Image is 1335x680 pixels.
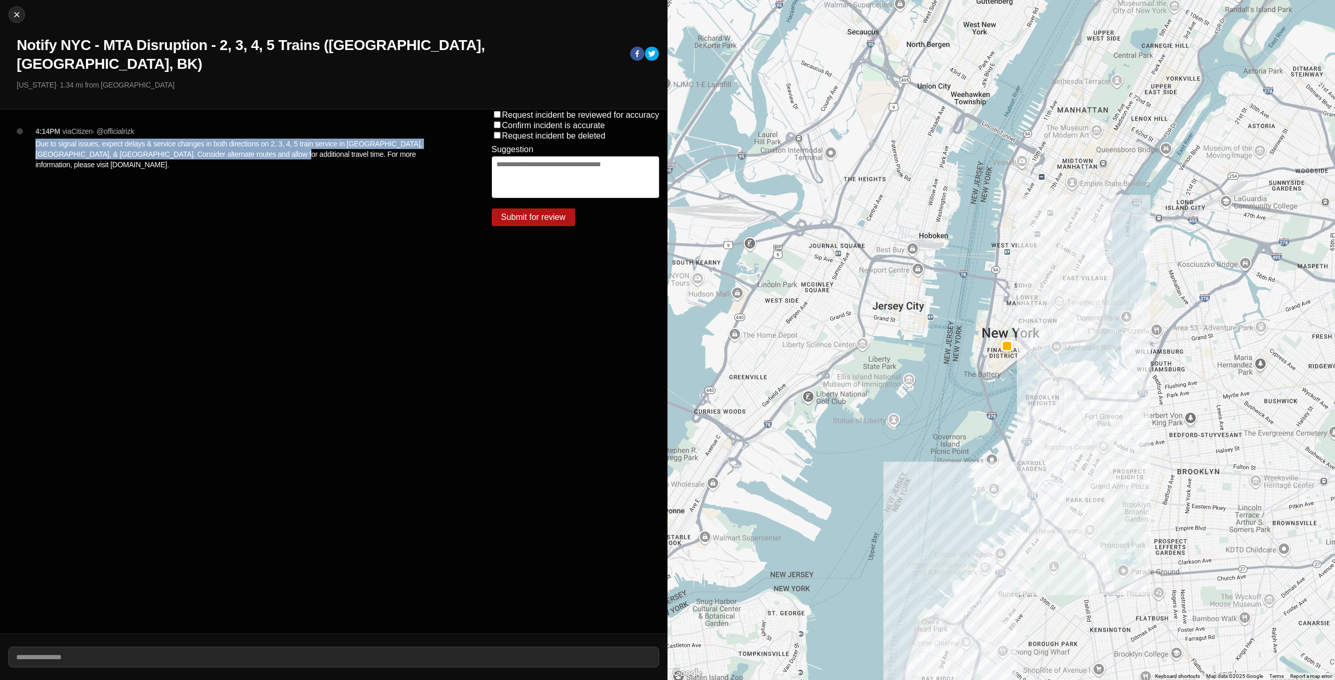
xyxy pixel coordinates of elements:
[492,208,575,226] button: Submit for review
[502,131,605,140] label: Request incident be deleted
[17,80,659,90] p: [US_STATE] · 1.34 mi from [GEOGRAPHIC_DATA]
[670,666,705,680] img: Google
[645,46,659,63] button: twitter
[502,121,605,130] label: Confirm incident is accurate
[1290,673,1332,679] a: Report a map error
[8,6,25,23] button: cancel
[630,46,645,63] button: facebook
[1155,673,1200,680] button: Keyboard shortcuts
[502,110,660,119] label: Request incident be reviewed for accuracy
[1269,673,1284,679] a: Terms (opens in new tab)
[11,9,22,20] img: cancel
[492,145,533,154] label: Suggestion
[63,126,135,137] p: via Citizen · @ officialrizk
[35,126,60,137] p: 4:14PM
[1206,673,1263,679] span: Map data ©2025 Google
[35,139,450,170] p: Due to signal issues, expect delays & service changes in both directions on 2, 3, 4, 5 train serv...
[17,36,622,73] h1: Notify NYC - MTA Disruption - 2, 3, 4, 5 Trains ([GEOGRAPHIC_DATA], [GEOGRAPHIC_DATA], BK)
[670,666,705,680] a: Open this area in Google Maps (opens a new window)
